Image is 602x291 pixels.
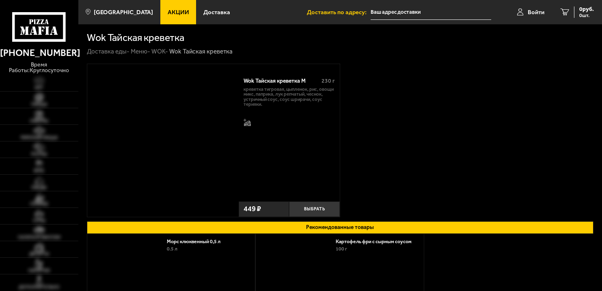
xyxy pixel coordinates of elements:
span: Доставка [203,9,230,15]
a: Морс клюквенный 0,5 л [167,238,227,244]
span: 100 г [336,246,347,252]
span: Акции [168,9,189,15]
h1: Wok Тайская креветка [87,33,184,43]
span: Доставить по адресу: [307,9,371,15]
a: WOK- [151,48,168,55]
a: Меню- [131,48,150,55]
p: креветка тигровая, цыпленок, рис, овощи микс, паприка, лук репчатый, чеснок, устричный соус, соус... [244,87,335,107]
a: Доставка еды- [87,48,129,55]
span: [GEOGRAPHIC_DATA] [94,9,153,15]
span: Войти [528,9,544,15]
button: Рекомендованные товары [87,221,594,234]
button: Выбрать [289,201,339,217]
div: Wok Тайская креветка [169,47,233,56]
span: 230 г [321,77,335,84]
a: Wok Тайская креветка M [87,64,239,216]
span: 0 шт. [579,13,594,18]
span: 0.5 л [167,246,177,252]
span: 449 ₽ [244,205,261,213]
div: Wok Тайская креветка M [244,78,316,85]
a: Картофель фри с сырным соусом [336,238,418,244]
input: Ваш адрес доставки [371,5,491,20]
span: 0 руб. [579,6,594,12]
